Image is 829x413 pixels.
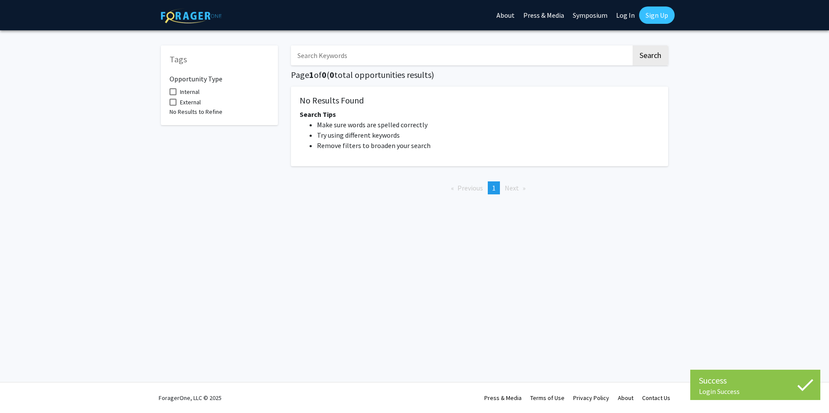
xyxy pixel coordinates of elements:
div: ForagerOne, LLC © 2025 [159,383,222,413]
a: Sign Up [639,6,675,24]
h5: No Results Found [300,95,659,106]
img: ForagerOne Logo [161,8,222,23]
a: Contact Us [642,394,670,402]
h6: Opportunity Type [170,68,269,83]
li: Make sure words are spelled correctly [317,119,659,130]
span: 1 [309,69,314,80]
span: 1 [492,184,496,192]
span: External [180,97,201,107]
li: Try using different keywords [317,130,659,140]
a: Press & Media [484,394,522,402]
li: Remove filters to broaden your search [317,140,659,151]
span: No Results to Refine [170,108,222,116]
h5: Page of ( total opportunities results) [291,70,668,80]
ul: Pagination [291,181,668,194]
div: Success [699,374,812,387]
h5: Tags [170,54,269,65]
span: Internal [180,87,199,97]
a: Privacy Policy [573,394,609,402]
a: About [618,394,633,402]
span: Next [505,184,519,192]
span: 0 [330,69,334,80]
span: Previous [457,184,483,192]
span: Search Tips [300,110,336,119]
div: Login Success [699,387,812,396]
span: 0 [322,69,326,80]
a: Terms of Use [530,394,565,402]
button: Search [633,45,668,65]
input: Search Keywords [291,45,631,65]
